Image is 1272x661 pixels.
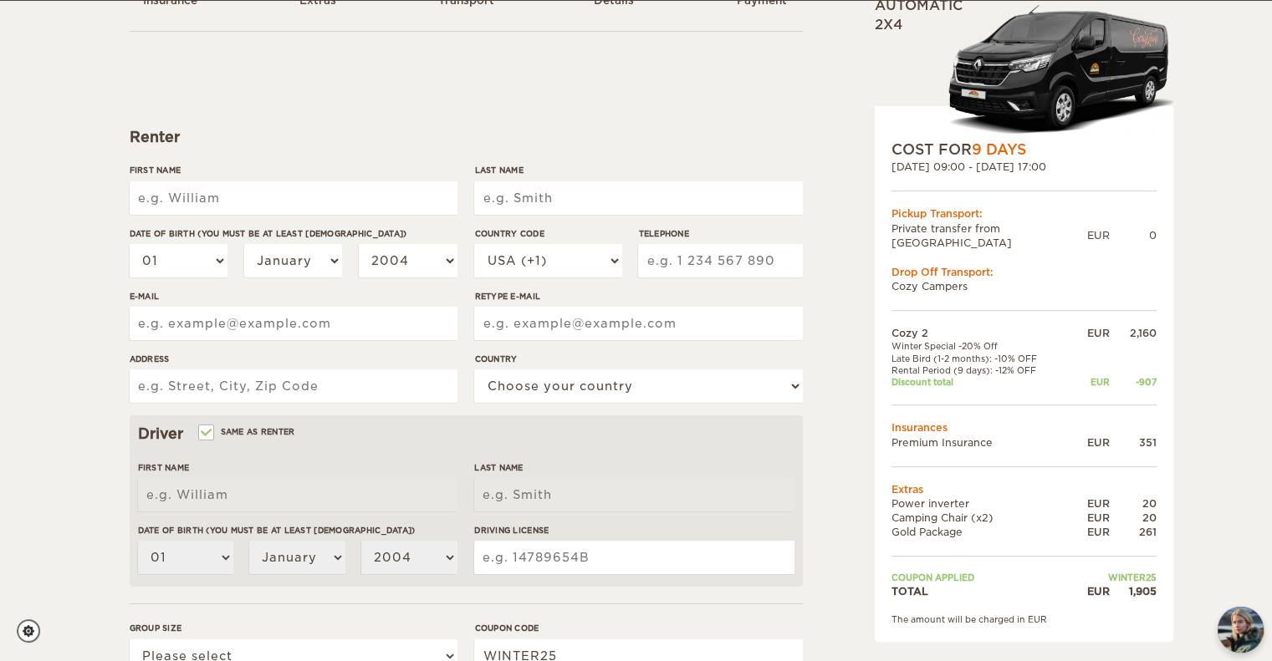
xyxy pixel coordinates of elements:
[130,353,457,365] label: Address
[474,307,802,340] input: e.g. example@example.com
[891,511,1071,525] td: Camping Chair (x2)
[130,369,457,403] input: e.g. Street, City, Zip Code
[130,227,457,240] label: Date of birth (You must be at least [DEMOGRAPHIC_DATA])
[1110,511,1157,525] div: 20
[891,525,1071,539] td: Gold Package
[474,461,794,474] label: Last Name
[138,478,457,511] input: e.g. William
[972,141,1026,158] span: 9 Days
[1087,228,1110,242] div: EUR
[138,524,457,536] label: Date of birth (You must be at least [DEMOGRAPHIC_DATA])
[130,181,457,215] input: e.g. William
[891,613,1157,625] div: The amount will be charged in EUR
[1110,584,1157,598] div: 1,905
[891,482,1157,496] td: Extras
[891,265,1157,279] div: Drop Off Transport:
[200,429,211,440] input: Same as renter
[638,244,802,277] input: e.g. 1 234 567 890
[1110,435,1157,450] div: 351
[130,622,457,634] label: Group size
[1070,376,1109,388] div: EUR
[474,181,802,215] input: e.g. Smith
[891,435,1071,450] td: Premium Insurance
[891,279,1157,293] td: Cozy Campers
[891,326,1071,340] td: Cozy 2
[474,524,794,536] label: Driving License
[891,376,1071,388] td: Discount total
[1218,607,1264,653] button: chat-button
[638,227,802,240] label: Telephone
[891,340,1071,352] td: Winter Special -20% Off
[891,221,1087,250] td: Private transfer from [GEOGRAPHIC_DATA]
[1110,376,1157,388] div: -907
[474,478,794,511] input: e.g. Smith
[474,164,802,176] label: Last Name
[1070,584,1109,598] div: EUR
[1110,496,1157,511] div: 20
[130,127,803,147] div: Renter
[1070,496,1109,511] div: EUR
[891,160,1157,174] div: [DATE] 09:00 - [DATE] 17:00
[891,140,1157,160] div: COST FOR
[1070,326,1109,340] div: EUR
[1110,326,1157,340] div: 2,160
[891,207,1157,221] div: Pickup Transport:
[891,353,1071,364] td: Late Bird (1-2 months): -10% OFF
[1070,435,1109,450] div: EUR
[474,290,802,303] label: Retype E-mail
[138,424,794,444] div: Driver
[130,307,457,340] input: e.g. example@example.com
[474,541,794,574] input: e.g. 14789654B
[474,227,621,240] label: Country Code
[17,619,51,643] a: Cookie settings
[891,420,1157,435] td: Insurances
[1070,572,1156,583] td: WINTER25
[1070,525,1109,539] div: EUR
[1110,228,1157,242] div: 0
[891,364,1071,376] td: Rental Period (9 days): -12% OFF
[891,572,1071,583] td: Coupon applied
[1218,607,1264,653] img: Freyja at Cozy Campers
[200,424,295,440] label: Same as renter
[891,584,1071,598] td: TOTAL
[891,496,1071,511] td: Power inverter
[130,290,457,303] label: E-mail
[942,2,1173,140] img: Langur-m-c-logo-2.png
[474,622,802,634] label: Coupon code
[1070,511,1109,525] div: EUR
[1110,525,1157,539] div: 261
[138,461,457,474] label: First Name
[130,164,457,176] label: First Name
[474,353,802,365] label: Country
